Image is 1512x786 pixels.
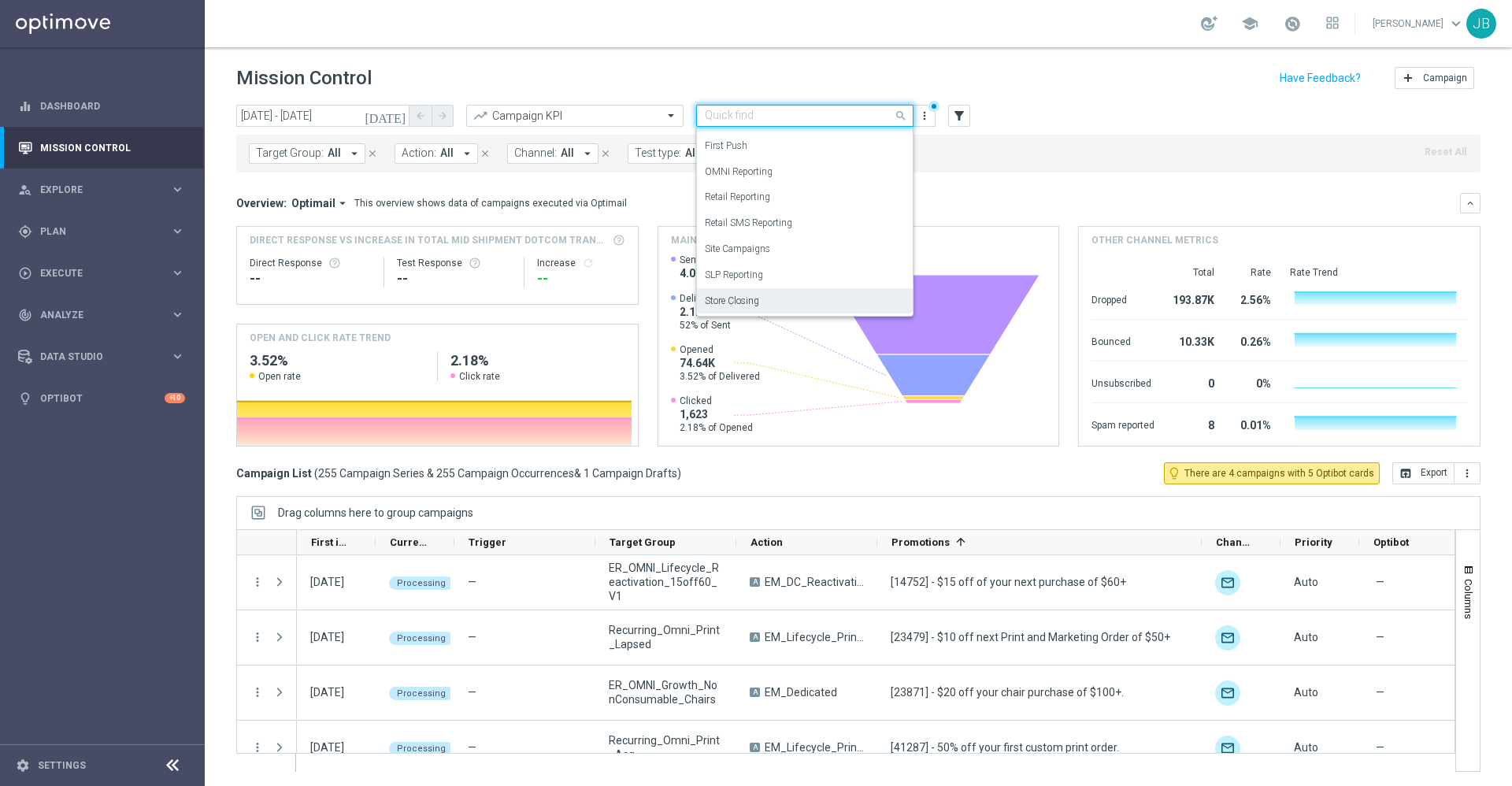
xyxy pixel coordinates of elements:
span: Optimail [291,196,335,210]
label: SLP Reporting [705,269,763,282]
span: All [328,146,341,160]
span: Analyze [40,310,170,320]
div: 11 Sep 2025, Thursday [310,630,344,644]
button: lightbulb Optibot +10 [17,392,186,405]
span: — [1376,630,1384,644]
label: Site Campaigns [705,243,770,256]
div: Data Studio keyboard_arrow_right [17,350,186,363]
button: more_vert [250,575,265,589]
i: settings [16,758,30,773]
i: keyboard_arrow_right [170,307,185,322]
div: JB [1466,9,1496,39]
i: close [367,148,378,159]
button: more_vert [250,685,265,699]
div: person_search Explore keyboard_arrow_right [17,184,186,196]
div: Retail Reporting [705,184,905,210]
label: Store Closing [705,295,759,308]
span: Optibot [1373,536,1409,548]
i: track_changes [18,308,32,322]
button: filter_alt [948,105,970,127]
i: lightbulb_outline [1167,466,1181,480]
div: Unsubscribed [1091,369,1154,395]
span: ER_OMNI_Lifecycle_Reactivation_15off60_V1 [609,561,723,603]
button: arrow_forward [432,105,454,127]
div: Plan [18,224,170,239]
span: Target Group [610,536,676,548]
span: 1,623 [680,407,753,421]
span: Processing [397,743,446,754]
span: — [1376,740,1384,754]
span: Processing [397,688,446,699]
div: Site Campaigns [705,236,905,262]
div: Spam reported [1091,411,1154,436]
div: 11 Sep 2025, Thursday [310,740,344,754]
input: Have Feedback? [1280,72,1361,83]
span: Open rate [258,370,301,383]
span: Auto [1294,741,1318,754]
span: Columns [1462,579,1475,619]
h4: OPEN AND CLICK RATE TREND [250,331,391,345]
img: Optimail [1215,736,1240,761]
span: 2.12M [680,305,731,319]
button: lightbulb_outline There are 4 campaigns with 5 Optibot cards [1164,462,1380,484]
span: 52% of Sent [680,319,731,332]
h3: Campaign List [236,466,681,480]
span: Promotions [891,536,950,548]
i: add [1402,72,1414,84]
i: trending_up [472,108,488,124]
div: Optibot [18,377,185,419]
i: [DATE] [365,109,407,123]
span: Channel [1216,536,1254,548]
div: Data Studio [18,350,170,364]
img: Optimail [1215,570,1240,595]
div: Press SPACE to select this row. [237,555,297,610]
span: EM_Lifecycle_PrintMarketing [765,630,864,644]
div: Bounced [1091,328,1154,353]
div: Increase [537,257,624,269]
div: Press SPACE to select this row. [237,721,297,776]
span: — [468,741,476,754]
div: Dropped [1091,286,1154,311]
span: All [685,146,699,160]
img: Optimail [1215,680,1240,706]
ng-select: Campaign KPI [466,105,684,127]
button: Action: All arrow_drop_down [395,143,478,164]
div: 0.01% [1233,411,1271,436]
button: Mission Control [17,142,186,154]
i: keyboard_arrow_right [170,349,185,364]
span: EM_Lifecycle_PrintMarketing [765,740,864,754]
button: Target Group: All arrow_drop_down [249,143,365,164]
label: First Push [705,139,747,153]
button: equalizer Dashboard [17,100,186,113]
i: equalizer [18,99,32,113]
div: 11 Sep 2025, Thursday [310,685,344,699]
button: play_circle_outline Execute keyboard_arrow_right [17,267,186,280]
div: -- [250,269,371,288]
button: gps_fixed Plan keyboard_arrow_right [17,225,186,238]
span: A [750,688,760,697]
span: Explore [40,185,170,195]
span: Recurring_Omni_Print_Lapsed [609,623,723,651]
div: 10.33K [1173,328,1214,353]
span: — [1376,575,1384,589]
div: -- [397,269,511,288]
button: close [365,145,380,162]
h1: Mission Control [236,67,372,90]
button: Test type: All arrow_drop_down [628,143,723,164]
span: ER_OMNI_Growth_NonConsumable_Chairs [609,678,723,706]
ng-dropdown-panel: Options list [696,127,913,317]
div: -- [537,269,624,288]
span: Delivered [680,292,731,305]
a: Dashboard [40,85,185,127]
div: OMNI Reporting [705,159,905,185]
colored-tag: Processing [389,575,454,590]
i: gps_fixed [18,224,32,239]
button: open_in_browser Export [1392,462,1455,484]
i: refresh [582,257,595,269]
